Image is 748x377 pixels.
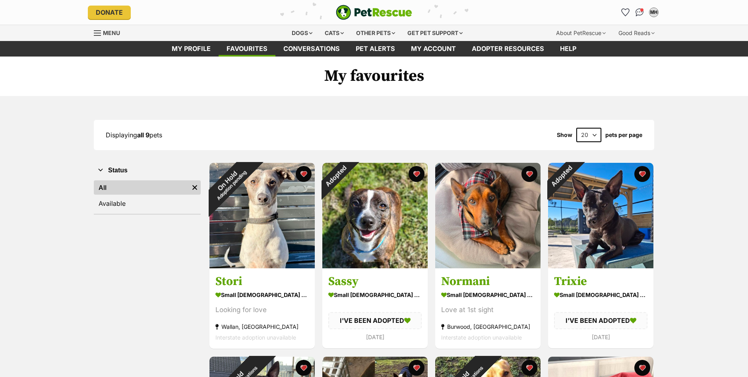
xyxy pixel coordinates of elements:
[557,132,572,138] span: Show
[215,289,309,301] div: small [DEMOGRAPHIC_DATA] Dog
[634,166,650,182] button: favourite
[94,180,189,195] a: All
[409,166,424,182] button: favourite
[322,262,428,270] a: Adopted
[348,41,403,57] a: Pet alerts
[209,268,315,349] a: Stori small [DEMOGRAPHIC_DATA] Dog Looking for love Wallan, [GEOGRAPHIC_DATA] Interstate adoption...
[216,170,248,201] span: Adoption pending
[521,360,537,376] button: favourite
[164,41,219,57] a: My profile
[435,163,541,268] img: Normani
[215,274,309,289] h3: Stori
[137,131,149,139] strong: all 9
[554,313,647,329] div: I'VE BEEN ADOPTED
[554,332,647,342] div: [DATE]
[296,360,312,376] button: favourite
[194,148,264,217] div: On Hold
[441,334,522,341] span: Interstate adoption unavailable
[441,322,535,332] div: Burwood, [GEOGRAPHIC_DATA]
[634,360,650,376] button: favourite
[402,25,468,41] div: Get pet support
[636,8,644,16] img: chat-41dd97257d64d25036548639549fe6c8038ab92f7586957e7f3b1b290dea8141.svg
[328,289,422,301] div: small [DEMOGRAPHIC_DATA] Dog
[650,8,658,16] div: MH
[554,274,647,289] h3: Trixie
[619,6,632,19] a: Favourites
[215,322,309,332] div: Wallan, [GEOGRAPHIC_DATA]
[613,25,660,41] div: Good Reads
[312,152,359,200] div: Adopted
[548,163,653,268] img: Trixie
[548,262,653,270] a: Adopted
[633,6,646,19] a: Conversations
[336,5,412,20] a: PetRescue
[189,180,201,195] a: Remove filter
[550,25,611,41] div: About PetRescue
[441,274,535,289] h3: Normani
[548,268,653,348] a: Trixie small [DEMOGRAPHIC_DATA] Dog I'VE BEEN ADOPTED [DATE] favourite
[441,289,535,301] div: small [DEMOGRAPHIC_DATA] Dog
[409,360,424,376] button: favourite
[319,25,349,41] div: Cats
[464,41,552,57] a: Adopter resources
[286,25,318,41] div: Dogs
[552,41,584,57] a: Help
[94,165,201,176] button: Status
[322,163,428,268] img: Sassy
[351,25,401,41] div: Other pets
[215,334,296,341] span: Interstate adoption unavailable
[328,313,422,329] div: I'VE BEEN ADOPTED
[209,163,315,268] img: Stori
[94,179,201,214] div: Status
[435,268,541,349] a: Normani small [DEMOGRAPHIC_DATA] Dog Love at 1st sight Burwood, [GEOGRAPHIC_DATA] Interstate adop...
[209,262,315,270] a: On HoldAdoption pending
[328,274,422,289] h3: Sassy
[322,268,428,348] a: Sassy small [DEMOGRAPHIC_DATA] Dog I'VE BEEN ADOPTED [DATE] favourite
[441,305,535,316] div: Love at 1st sight
[647,6,660,19] button: My account
[521,166,537,182] button: favourite
[554,289,647,301] div: small [DEMOGRAPHIC_DATA] Dog
[215,305,309,316] div: Looking for love
[94,196,201,211] a: Available
[328,332,422,342] div: [DATE]
[94,25,126,39] a: Menu
[619,6,660,19] ul: Account quick links
[275,41,348,57] a: conversations
[103,29,120,36] span: Menu
[403,41,464,57] a: My account
[605,132,642,138] label: pets per page
[219,41,275,57] a: Favourites
[88,6,131,19] a: Donate
[106,131,162,139] span: Displaying pets
[296,166,312,182] button: favourite
[538,152,585,200] div: Adopted
[336,5,412,20] img: logo-e224e6f780fb5917bec1dbf3a21bbac754714ae5b6737aabdf751b685950b380.svg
